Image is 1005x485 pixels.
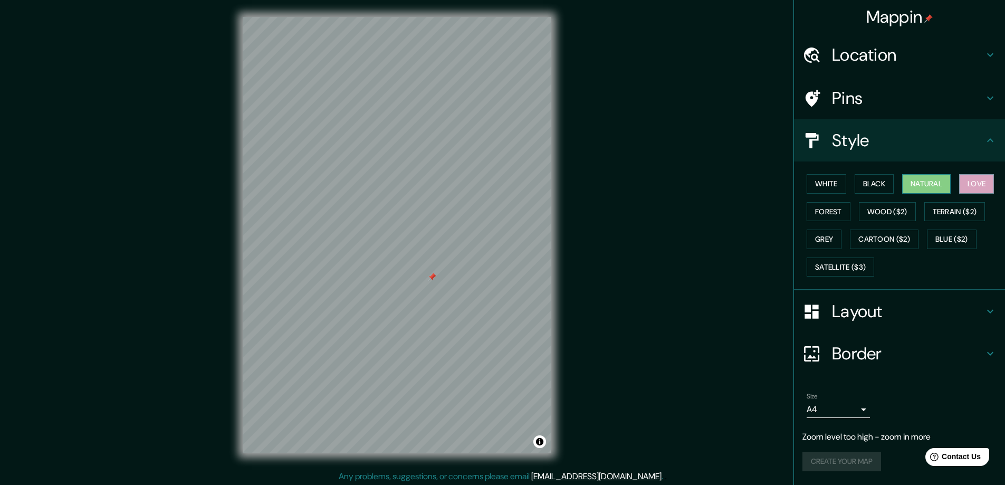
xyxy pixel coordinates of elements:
button: Wood ($2) [859,202,916,222]
div: . [663,470,665,483]
h4: Style [832,130,984,151]
button: Cartoon ($2) [850,230,918,249]
button: Forest [807,202,850,222]
canvas: Map [243,17,551,453]
p: Any problems, suggestions, or concerns please email . [339,470,663,483]
button: Natural [902,174,951,194]
div: A4 [807,401,870,418]
button: Love [959,174,994,194]
div: Location [794,34,1005,76]
h4: Border [832,343,984,364]
h4: Mappin [866,6,933,27]
button: Grey [807,230,841,249]
button: Black [855,174,894,194]
label: Size [807,392,818,401]
button: Blue ($2) [927,230,977,249]
div: . [665,470,667,483]
p: Zoom level too high - zoom in more [802,431,997,443]
div: Pins [794,77,1005,119]
button: Toggle attribution [533,435,546,448]
div: Style [794,119,1005,161]
h4: Location [832,44,984,65]
button: White [807,174,846,194]
h4: Pins [832,88,984,109]
div: Border [794,332,1005,375]
button: Satellite ($3) [807,258,874,277]
h4: Layout [832,301,984,322]
div: Layout [794,290,1005,332]
button: Terrain ($2) [924,202,985,222]
a: [EMAIL_ADDRESS][DOMAIN_NAME] [531,471,662,482]
img: pin-icon.png [924,14,933,23]
iframe: Help widget launcher [911,444,993,473]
